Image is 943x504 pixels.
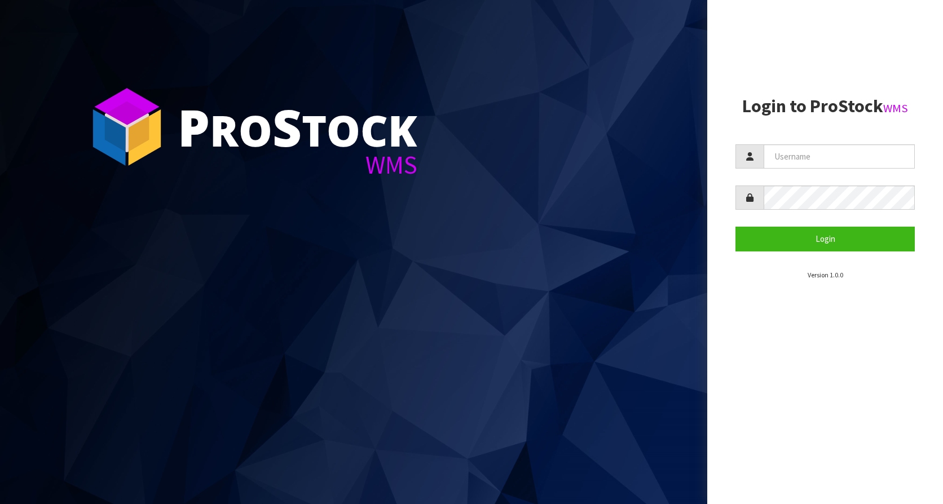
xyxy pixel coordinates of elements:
img: ProStock Cube [85,85,169,169]
div: WMS [178,152,417,178]
div: ro tock [178,101,417,152]
small: WMS [883,101,908,116]
button: Login [735,227,915,251]
input: Username [764,144,915,169]
span: P [178,92,210,161]
h2: Login to ProStock [735,96,915,116]
span: S [272,92,302,161]
small: Version 1.0.0 [808,271,843,279]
